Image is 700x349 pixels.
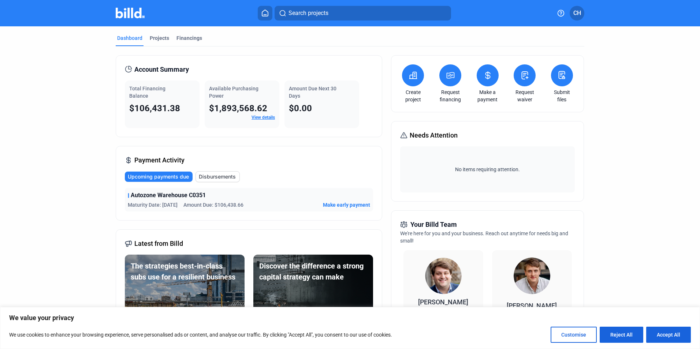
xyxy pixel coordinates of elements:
[323,201,370,209] button: Make early payment
[551,327,597,343] button: Customise
[437,89,463,103] a: Request financing
[9,314,691,322] p: We value your privacy
[507,302,557,309] span: [PERSON_NAME]
[128,173,189,180] span: Upcoming payments due
[570,6,584,20] button: CH
[209,103,267,113] span: $1,893,568.62
[116,8,145,18] img: Billd Company Logo
[512,89,537,103] a: Request waiver
[400,89,426,103] a: Create project
[259,260,367,282] div: Discover the difference a strong capital strategy can make
[549,89,575,103] a: Submit files
[125,172,193,182] button: Upcoming payments due
[400,230,568,244] span: We're here for you and your business. Reach out anytime for needs big and small!
[209,86,258,99] span: Available Purchasing Power
[131,260,239,282] div: The strategies best-in-class subs use for a resilient business
[403,166,571,173] span: No items requiring attention.
[199,173,236,180] span: Disbursements
[288,9,328,18] span: Search projects
[289,103,312,113] span: $0.00
[514,258,550,294] img: Territory Manager
[129,86,165,99] span: Total Financing Balance
[410,219,457,230] span: Your Billd Team
[425,258,462,294] img: Relationship Manager
[134,239,183,249] span: Latest from Billd
[252,115,275,120] a: View details
[9,330,392,339] p: We use cookies to enhance your browsing experience, serve personalised ads or content, and analys...
[176,34,202,42] div: Financings
[128,201,178,209] span: Maturity Date: [DATE]
[131,191,206,200] span: Autozone Warehouse C0351
[134,155,185,165] span: Payment Activity
[129,103,180,113] span: $106,431.38
[117,34,142,42] div: Dashboard
[410,130,458,140] span: Needs Attention
[646,327,691,343] button: Accept All
[183,201,243,209] span: Amount Due: $106,438.66
[600,327,643,343] button: Reject All
[475,89,500,103] a: Make a payment
[134,64,189,75] span: Account Summary
[150,34,169,42] div: Projects
[289,86,336,99] span: Amount Due Next 30 Days
[196,171,240,182] button: Disbursements
[275,6,451,20] button: Search projects
[418,298,468,306] span: [PERSON_NAME]
[573,9,581,18] span: CH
